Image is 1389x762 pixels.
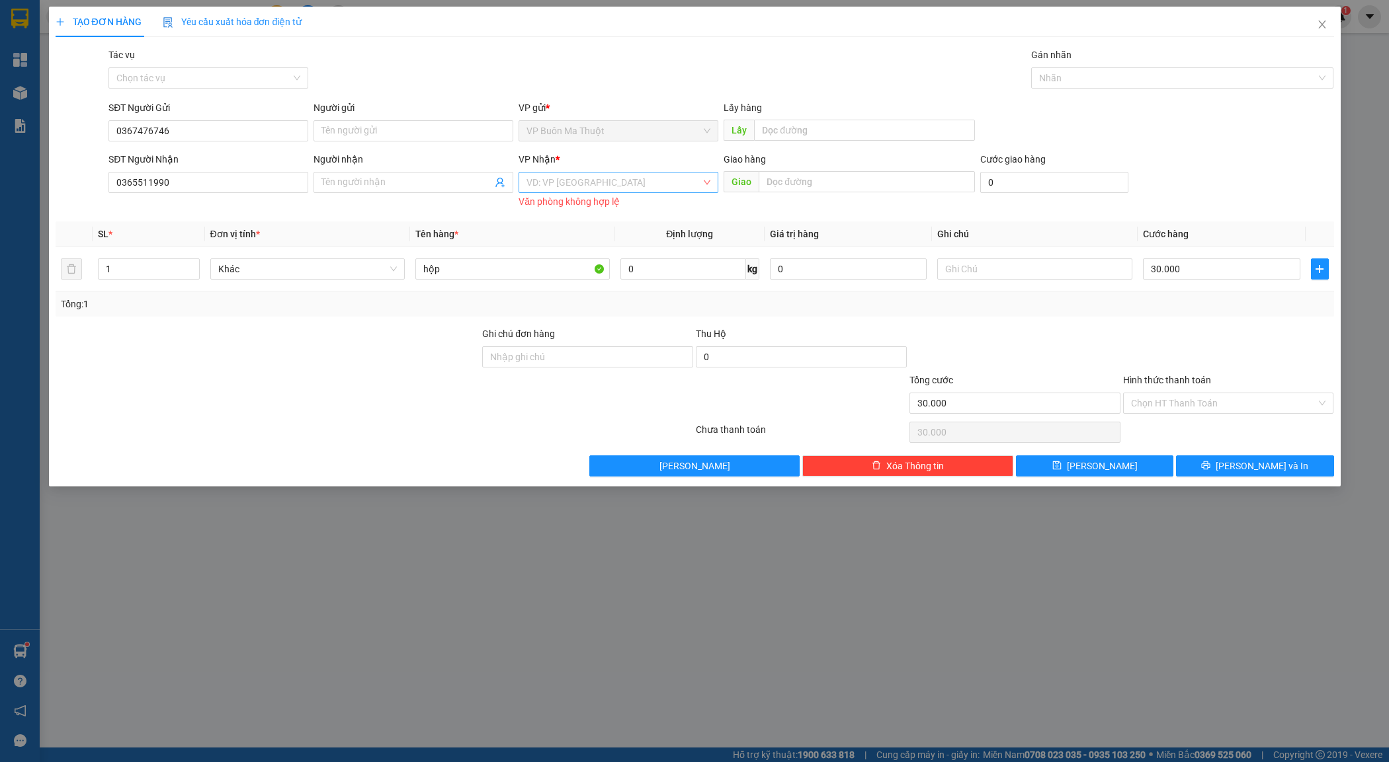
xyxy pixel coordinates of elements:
div: Người gửi [314,100,513,115]
input: Cước giao hàng [980,172,1129,193]
span: [PERSON_NAME] [1067,459,1138,473]
input: Ghi Chú [937,258,1132,280]
span: Yêu cầu xuất hóa đơn điện tử [163,17,302,27]
input: VD: Bàn, Ghế [415,258,610,280]
span: user-add [495,177,505,188]
button: save[PERSON_NAME] [1016,455,1173,476]
input: Dọc đường [759,171,975,192]
button: deleteXóa Thông tin [802,455,1013,476]
span: [PERSON_NAME] và In [1216,459,1308,473]
div: SĐT Người Nhận [108,152,308,167]
button: Close [1304,7,1341,44]
div: SĐT Người Gửi [108,100,308,115]
div: Tổng: 1 [61,297,536,311]
label: Ghi chú đơn hàng [482,328,555,339]
span: Định lượng [666,229,713,239]
span: Cước hàng [1143,229,1189,239]
span: Giao hàng [724,154,766,165]
span: SL [98,229,108,239]
span: Thu Hộ [696,328,726,339]
div: Người nhận [314,152,513,167]
span: close [1317,19,1327,30]
span: printer [1201,461,1210,471]
button: [PERSON_NAME] [589,455,800,476]
span: VP Nhận [519,154,556,165]
div: VP gửi [519,100,718,115]
span: Giá trị hàng [770,229,819,239]
span: plus [56,17,65,26]
span: VP Buôn Ma Thuột [526,121,710,141]
span: Xóa Thông tin [886,459,944,473]
label: Gán nhãn [1031,50,1072,60]
span: delete [872,461,881,471]
span: Đơn vị tính [210,229,260,239]
th: Ghi chú [932,221,1137,247]
span: plus [1312,264,1328,274]
span: kg [746,258,759,280]
button: delete [61,258,82,280]
span: Tổng cước [909,375,953,385]
span: Giao [724,171,759,192]
label: Cước giao hàng [980,154,1046,165]
button: plus [1311,258,1329,280]
button: printer[PERSON_NAME] và In [1176,455,1333,476]
input: Ghi chú đơn hàng [482,346,693,367]
div: Văn phòng không hợp lệ [519,194,718,210]
span: [PERSON_NAME] [659,459,730,473]
span: save [1052,461,1062,471]
img: icon [163,17,173,28]
div: Chưa thanh toán [694,422,908,445]
span: Lấy [724,120,754,141]
input: Dọc đường [754,120,975,141]
label: Hình thức thanh toán [1123,375,1211,385]
span: Khác [218,259,397,279]
input: 0 [770,258,927,280]
span: Lấy hàng [724,102,762,113]
span: Tên hàng [415,229,458,239]
span: TẠO ĐƠN HÀNG [56,17,142,27]
label: Tác vụ [108,50,135,60]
